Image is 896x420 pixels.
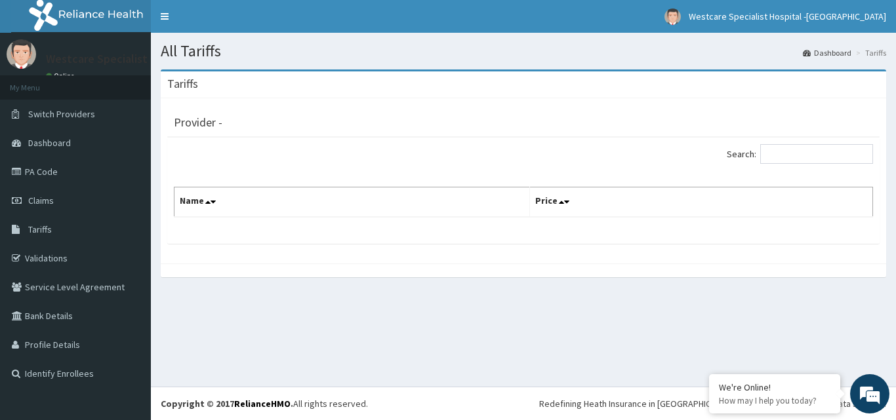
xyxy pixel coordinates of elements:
a: Dashboard [803,47,851,58]
p: Westcare Specialist Hospital -[GEOGRAPHIC_DATA] [46,53,308,65]
div: Redefining Heath Insurance in [GEOGRAPHIC_DATA] using Telemedicine and Data Science! [539,397,886,410]
img: User Image [664,9,681,25]
a: RelianceHMO [234,398,291,410]
span: Tariffs [28,223,52,235]
strong: Copyright © 2017 . [161,398,293,410]
footer: All rights reserved. [151,387,896,420]
h1: All Tariffs [161,43,886,60]
th: Name [174,187,530,218]
h3: Provider - [174,117,222,128]
span: Dashboard [28,137,71,149]
a: Online [46,71,77,81]
span: Claims [28,195,54,206]
span: Westcare Specialist Hospital -[GEOGRAPHIC_DATA] [689,10,886,22]
p: How may I help you today? [719,395,830,406]
h3: Tariffs [167,78,198,90]
div: We're Online! [719,381,830,393]
label: Search: [727,144,873,164]
li: Tariffs [853,47,886,58]
th: Price [530,187,873,218]
img: User Image [7,39,36,69]
span: Switch Providers [28,108,95,120]
input: Search: [760,144,873,164]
